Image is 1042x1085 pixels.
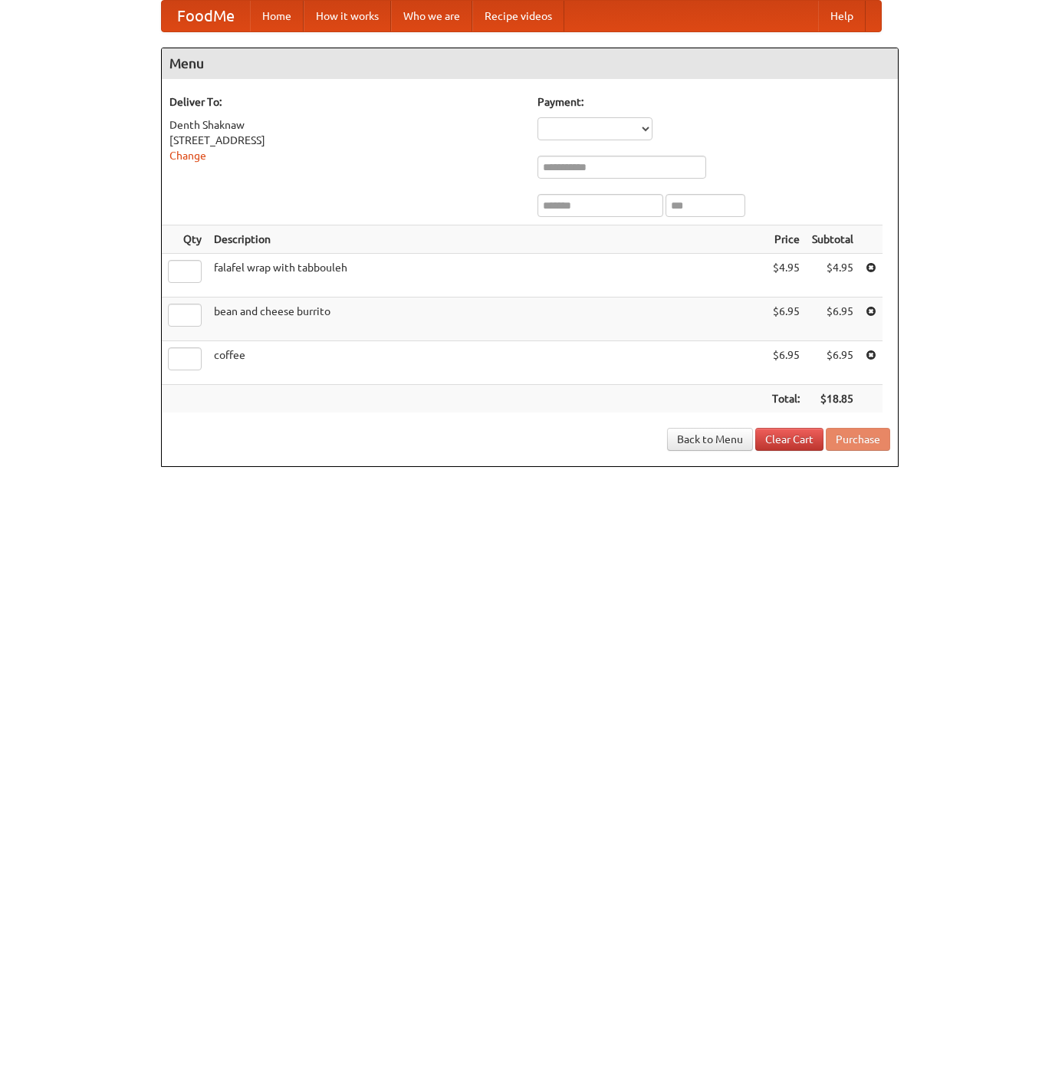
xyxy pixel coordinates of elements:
a: Recipe videos [472,1,564,31]
th: Subtotal [806,225,860,254]
td: $6.95 [806,341,860,385]
th: Total: [766,385,806,413]
div: Denth Shaknaw [169,117,522,133]
div: [STREET_ADDRESS] [169,133,522,148]
td: $6.95 [806,298,860,341]
a: Change [169,150,206,162]
th: $18.85 [806,385,860,413]
td: $4.95 [806,254,860,298]
a: How it works [304,1,391,31]
a: Home [250,1,304,31]
h4: Menu [162,48,898,79]
td: $4.95 [766,254,806,298]
th: Qty [162,225,208,254]
a: Help [818,1,866,31]
td: coffee [208,341,766,385]
td: falafel wrap with tabbouleh [208,254,766,298]
h5: Payment: [537,94,890,110]
td: bean and cheese burrito [208,298,766,341]
h5: Deliver To: [169,94,522,110]
a: Who we are [391,1,472,31]
td: $6.95 [766,298,806,341]
td: $6.95 [766,341,806,385]
button: Purchase [826,428,890,451]
a: FoodMe [162,1,250,31]
th: Price [766,225,806,254]
th: Description [208,225,766,254]
a: Back to Menu [667,428,753,451]
a: Clear Cart [755,428,823,451]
